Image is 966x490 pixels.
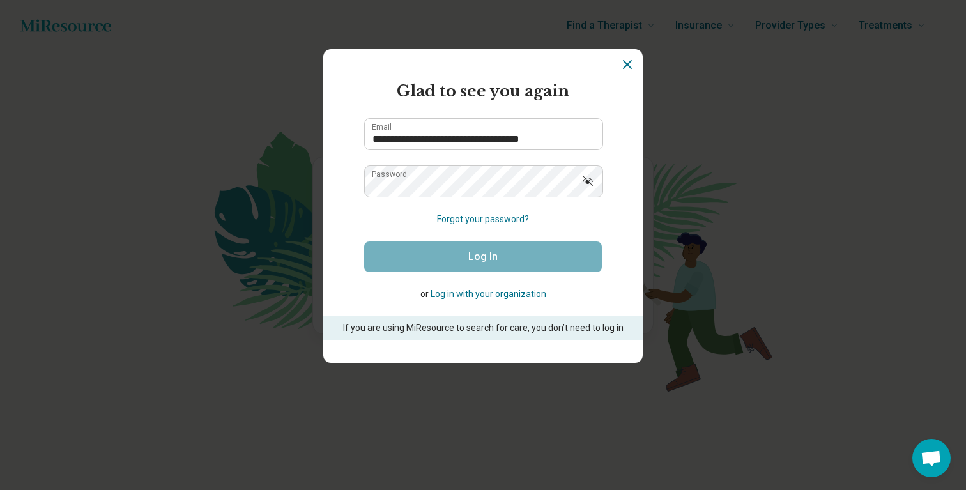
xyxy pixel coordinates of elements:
[620,57,635,72] button: Dismiss
[323,49,643,363] section: Login Dialog
[574,165,602,196] button: Show password
[341,321,625,335] p: If you are using MiResource to search for care, you don’t need to log in
[437,213,529,226] button: Forgot your password?
[364,241,602,272] button: Log In
[364,287,602,301] p: or
[364,80,602,103] h2: Glad to see you again
[431,287,546,301] button: Log in with your organization
[372,171,407,178] label: Password
[372,123,392,131] label: Email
